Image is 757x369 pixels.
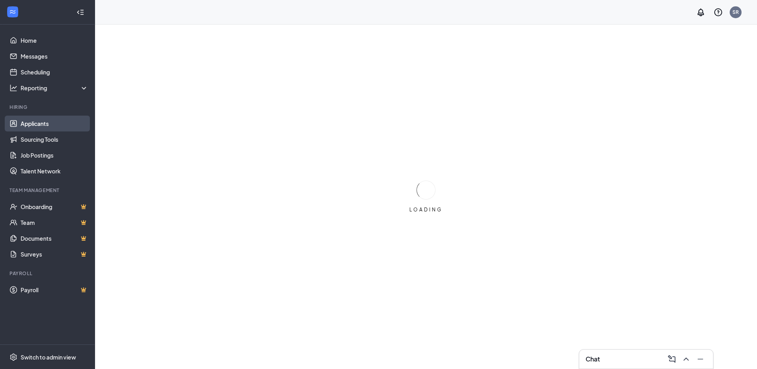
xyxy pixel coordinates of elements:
a: Scheduling [21,64,88,80]
a: Home [21,32,88,48]
h3: Chat [586,355,600,363]
a: SurveysCrown [21,246,88,262]
div: SR [732,9,739,15]
div: Team Management [10,187,87,194]
div: LOADING [406,206,446,213]
a: TeamCrown [21,215,88,230]
svg: Analysis [10,84,17,92]
button: ChevronUp [680,353,692,365]
div: Hiring [10,104,87,110]
a: Sourcing Tools [21,131,88,147]
svg: ChevronUp [681,354,691,364]
svg: ComposeMessage [667,354,677,364]
svg: Minimize [696,354,705,364]
div: Switch to admin view [21,353,76,361]
svg: Settings [10,353,17,361]
svg: WorkstreamLogo [9,8,17,16]
svg: QuestionInfo [713,8,723,17]
a: Applicants [21,116,88,131]
svg: Collapse [76,8,84,16]
a: DocumentsCrown [21,230,88,246]
div: Payroll [10,270,87,277]
button: ComposeMessage [666,353,678,365]
a: Messages [21,48,88,64]
a: OnboardingCrown [21,199,88,215]
a: Talent Network [21,163,88,179]
button: Minimize [694,353,707,365]
div: Reporting [21,84,89,92]
a: PayrollCrown [21,282,88,298]
svg: Notifications [696,8,706,17]
a: Job Postings [21,147,88,163]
